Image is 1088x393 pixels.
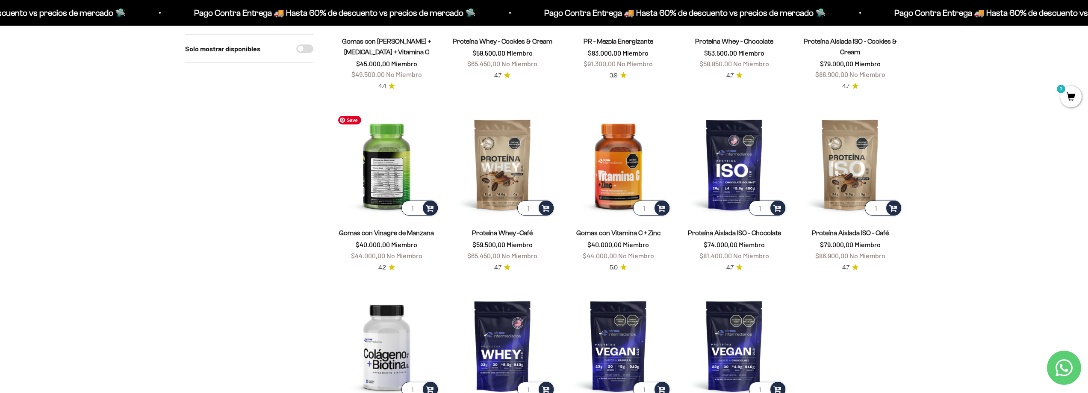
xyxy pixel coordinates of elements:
span: $79.000,00 [820,59,853,68]
span: No Miembro [501,59,537,68]
span: Miembro [391,240,417,248]
span: $58.850,00 [699,59,732,68]
span: Miembro [507,49,533,57]
span: $91.300,00 [584,59,616,68]
span: 4.7 [842,263,849,272]
span: 4.7 [494,71,501,80]
span: Miembro [738,49,764,57]
span: 4.7 [726,71,734,80]
a: 4.74.7 de 5.0 estrellas [842,263,858,272]
mark: 1 [1056,84,1066,94]
a: 4.74.7 de 5.0 estrellas [494,263,510,272]
span: Miembro [855,59,881,68]
a: Proteína Whey - Chocolate [695,38,773,45]
a: Proteína Aislada ISO - Cookies & Cream [804,38,897,56]
span: Miembro [855,240,881,248]
span: No Miembro [386,70,422,78]
span: 4.7 [494,263,501,272]
span: Miembro [739,240,765,248]
span: Save [338,116,361,124]
a: PR - Mezcla Energizante [584,38,653,45]
a: 1 [1060,93,1082,102]
span: 5.0 [610,263,618,272]
a: 4.74.7 de 5.0 estrellas [726,71,743,80]
a: 4.74.7 de 5.0 estrellas [726,263,743,272]
a: 5.05.0 de 5.0 estrellas [610,263,627,272]
span: No Miembro [617,59,653,68]
span: $59.500,00 [472,240,505,248]
span: $81.400,00 [699,251,732,260]
a: 4.24.2 de 5.0 estrellas [378,263,395,272]
span: 4.4 [378,82,386,91]
span: No Miembro [501,251,537,260]
label: Solo mostrar disponibles [185,43,260,54]
a: 4.74.7 de 5.0 estrellas [494,71,510,80]
span: No Miembro [386,251,422,260]
a: 4.74.7 de 5.0 estrellas [842,82,858,91]
span: No Miembro [849,251,885,260]
span: $65.450,00 [467,251,500,260]
p: Pago Contra Entrega 🚚 Hasta 60% de descuento vs precios de mercado 🛸 [192,6,474,20]
a: Proteína Whey - Cookies & Cream [453,38,552,45]
img: Gomas con Vinagre de Manzana [334,112,439,217]
span: 4.7 [842,82,849,91]
a: Gomas con Vinagre de Manzana [339,229,434,236]
span: $49.500,00 [351,70,385,78]
a: Proteína Aislada ISO - Chocolate [688,229,781,236]
span: $86.900,00 [815,251,848,260]
span: $44.000,00 [583,251,617,260]
span: No Miembro [849,70,885,78]
span: $86.900,00 [815,70,848,78]
span: $45.000,00 [356,59,390,68]
span: Miembro [623,240,649,248]
a: 3.93.9 de 5.0 estrellas [610,71,627,80]
span: $65.450,00 [467,59,500,68]
span: 4.2 [378,263,386,272]
a: Proteína Whey -Café [472,229,533,236]
span: $40.000,00 [587,240,622,248]
span: Miembro [622,49,649,57]
p: Pago Contra Entrega 🚚 Hasta 60% de descuento vs precios de mercado 🛸 [542,6,824,20]
a: 4.44.4 de 5.0 estrellas [378,82,395,91]
span: Miembro [507,240,533,248]
span: $59.500,00 [472,49,505,57]
span: $40.000,00 [356,240,390,248]
span: $74.000,00 [704,240,737,248]
span: No Miembro [733,59,769,68]
a: Gomas con Vitamina C + Zinc [576,229,660,236]
a: Proteína Aislada ISO - Café [812,229,889,236]
span: 3.9 [610,71,618,80]
a: Gomas con [PERSON_NAME] + [MEDICAL_DATA] + Vitamina C [342,38,431,56]
span: $79.000,00 [820,240,853,248]
span: No Miembro [733,251,769,260]
span: 4.7 [726,263,734,272]
span: $53.500,00 [704,49,737,57]
span: No Miembro [618,251,654,260]
span: Miembro [391,59,417,68]
span: $83.000,00 [588,49,621,57]
span: $44.000,00 [351,251,385,260]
